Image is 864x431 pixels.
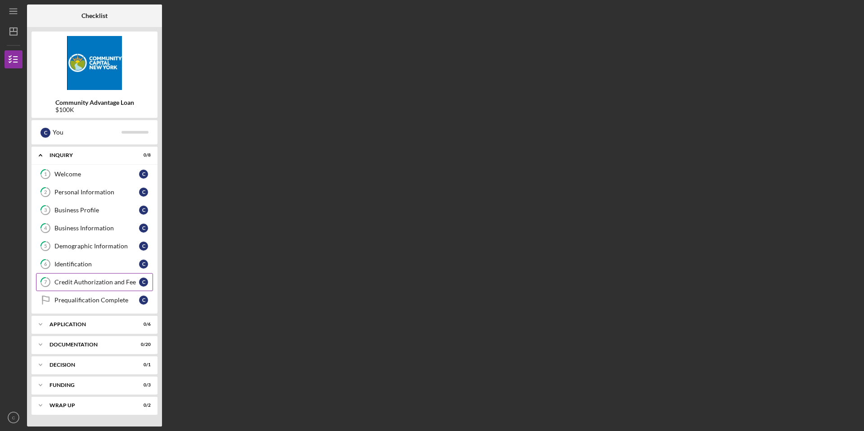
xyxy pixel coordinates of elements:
div: Decision [49,362,128,368]
div: Application [49,322,128,327]
text: C [12,415,15,420]
b: Community Advantage Loan [55,99,134,106]
a: 1Welcome C [36,165,153,183]
tspan: 1 [44,171,47,177]
a: 7Credit Authorization and Fee C [36,273,153,291]
div: C [139,170,148,179]
div: C [139,260,148,269]
div: C [40,128,50,138]
div: 0 / 2 [135,403,151,408]
div: C [139,224,148,233]
a: 4Business Information C [36,219,153,237]
div: C [139,242,148,251]
div: Demographic Information [54,242,139,250]
div: Business Information [54,224,139,232]
tspan: 6 [44,261,47,267]
div: Welcome [54,171,139,178]
a: 6Identification C [36,255,153,273]
button: C [4,409,22,427]
div: 0 / 1 [135,362,151,368]
div: Identification [54,260,139,268]
a: 2Personal Information C [36,183,153,201]
div: Personal Information [54,189,139,196]
tspan: 2 [44,189,47,195]
div: Wrap up [49,403,128,408]
tspan: 3 [44,207,47,213]
tspan: 7 [44,279,47,285]
div: $100K [55,106,134,113]
tspan: 4 [44,225,47,231]
div: Inquiry [49,153,128,158]
div: You [53,125,121,140]
div: C [139,188,148,197]
div: C [139,296,148,305]
a: Prequalification Complete C [36,291,153,309]
div: C [139,206,148,215]
img: Product logo [31,36,157,90]
div: 0 / 3 [135,382,151,388]
div: 0 / 6 [135,322,151,327]
a: 5Demographic Information C [36,237,153,255]
div: Credit Authorization and Fee [54,278,139,286]
div: Business Profile [54,207,139,214]
tspan: 5 [44,243,47,249]
b: Checklist [81,12,108,19]
div: Prequalification Complete [54,296,139,304]
div: C [139,278,148,287]
div: 0 / 20 [135,342,151,347]
a: 3Business Profile C [36,201,153,219]
div: Documentation [49,342,128,347]
div: 0 / 8 [135,153,151,158]
div: Funding [49,382,128,388]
